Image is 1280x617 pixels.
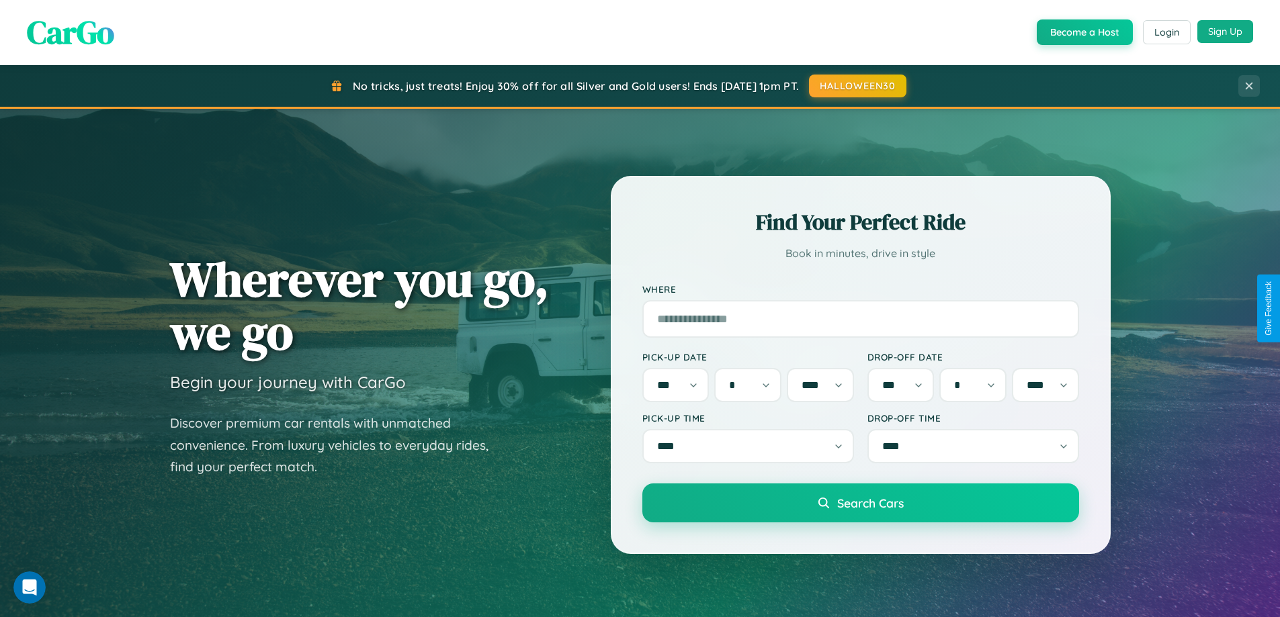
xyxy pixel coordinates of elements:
label: Drop-off Time [867,412,1079,424]
button: Login [1143,20,1191,44]
h2: Find Your Perfect Ride [642,207,1079,237]
iframe: Intercom live chat [13,571,46,604]
button: HALLOWEEN30 [809,75,906,97]
label: Drop-off Date [867,351,1079,363]
label: Where [642,283,1079,295]
span: Search Cars [837,495,904,510]
p: Discover premium car rentals with unmatched convenience. From luxury vehicles to everyday rides, ... [170,412,506,478]
p: Book in minutes, drive in style [642,244,1079,263]
button: Become a Host [1037,19,1133,45]
span: CarGo [27,10,114,54]
h3: Begin your journey with CarGo [170,372,406,392]
button: Search Cars [642,483,1079,522]
span: No tricks, just treats! Enjoy 30% off for all Silver and Gold users! Ends [DATE] 1pm PT. [353,79,799,93]
label: Pick-up Date [642,351,854,363]
button: Sign Up [1197,20,1253,43]
div: Give Feedback [1264,281,1273,336]
label: Pick-up Time [642,412,854,424]
h1: Wherever you go, we go [170,252,549,359]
